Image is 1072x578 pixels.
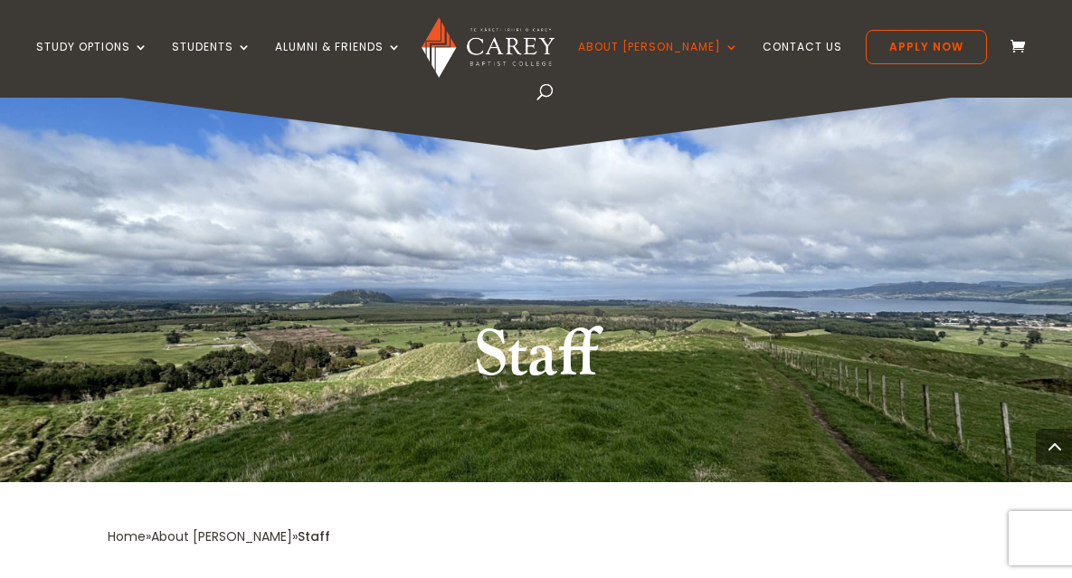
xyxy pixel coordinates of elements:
[108,527,330,545] span: » »
[763,41,842,83] a: Contact Us
[36,41,148,83] a: Study Options
[108,527,146,545] a: Home
[275,41,402,83] a: Alumni & Friends
[197,313,876,407] h1: Staff
[298,527,330,545] span: Staff
[172,41,251,83] a: Students
[151,527,292,545] a: About [PERSON_NAME]
[866,30,987,64] a: Apply Now
[422,17,555,78] img: Carey Baptist College
[578,41,739,83] a: About [PERSON_NAME]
